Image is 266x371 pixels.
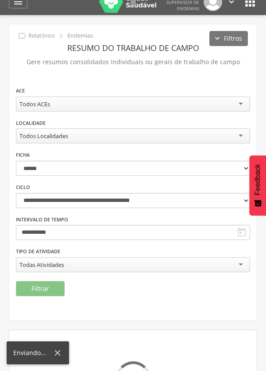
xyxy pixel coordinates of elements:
div: Todos Localidades [19,132,68,140]
i:  [236,227,247,238]
button: Feedback - Mostrar pesquisa [249,155,266,216]
p: Relatórios [28,32,55,39]
button: Filtrar [16,281,65,296]
span: Feedback [254,164,262,195]
label: Tipo de Atividade [16,248,60,255]
label: Localidade [16,120,46,127]
label: ACE [16,87,25,94]
i:  [17,31,27,41]
label: Ficha [16,151,30,158]
header: Resumo do Trabalho de Campo [16,40,250,56]
p: Gere resumos consolidados individuais ou gerais de trabalho de campo [16,56,250,68]
div: Todas Atividades [19,261,64,269]
button: Filtros [209,31,248,46]
label: Intervalo de Tempo [16,216,68,223]
div: Todos ACEs [19,100,50,108]
i:  [56,31,66,41]
p: Endemias [67,32,93,39]
label: Ciclo [16,184,30,191]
